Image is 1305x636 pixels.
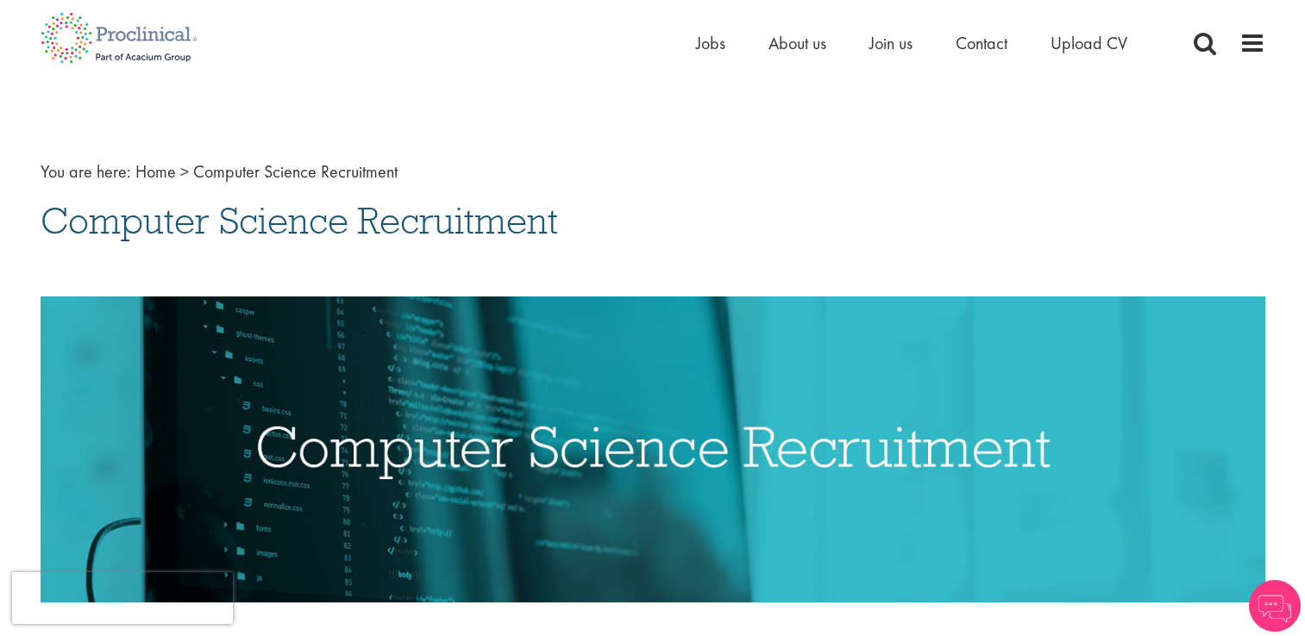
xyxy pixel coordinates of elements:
[135,160,176,183] a: breadcrumb link
[41,160,131,183] span: You are here:
[180,160,189,183] span: >
[769,32,826,54] a: About us
[12,572,233,624] iframe: reCAPTCHA
[956,32,1007,54] a: Contact
[41,296,1265,602] img: Computer Science Recruitment
[193,160,398,183] span: Computer Science Recruitment
[1051,32,1127,54] a: Upload CV
[696,32,725,54] a: Jobs
[41,197,558,244] span: Computer Science Recruitment
[869,32,913,54] a: Join us
[1249,580,1301,632] img: Chatbot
